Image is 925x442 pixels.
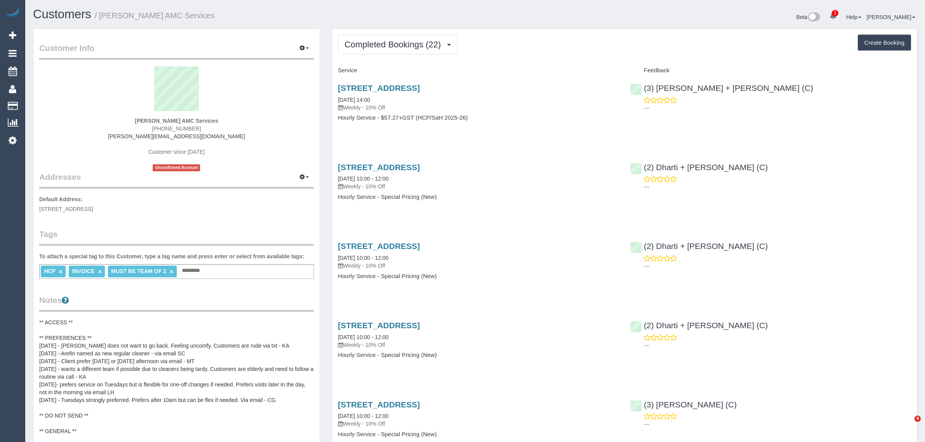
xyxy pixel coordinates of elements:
legend: Notes [39,294,314,312]
span: Customer since [DATE] [148,149,205,155]
a: [DATE] 10:00 - 12:00 [338,255,388,261]
p: Weekly - 10% Off [338,262,619,270]
a: [STREET_ADDRESS] [338,84,420,92]
h4: Hourly Service - Special Pricing (New) [338,194,619,200]
p: Weekly - 10% Off [338,341,619,349]
a: [DATE] 10:00 - 12:00 [338,413,388,419]
span: Completed Bookings (22) [345,40,445,49]
p: Weekly - 10% Off [338,104,619,111]
a: [DATE] 10:00 - 12:00 [338,176,388,182]
a: [PERSON_NAME][EMAIL_ADDRESS][DOMAIN_NAME] [108,133,245,139]
a: (2) Dharti + [PERSON_NAME] (C) [630,242,768,251]
a: [STREET_ADDRESS] [338,321,420,330]
span: Unconfirmed Account [153,164,200,171]
a: [STREET_ADDRESS] [338,400,420,409]
h4: Service [338,67,619,74]
span: [PHONE_NUMBER] [152,125,201,132]
h4: Hourly Service - Special Pricing (New) [338,352,619,358]
a: [DATE] 14:00 [338,97,370,103]
span: MUST BE TEAM OF 2 [111,268,166,274]
span: 9 [915,416,921,422]
label: To attach a special tag to this Customer, type a tag name and press enter or select from availabl... [39,252,304,260]
button: Completed Bookings (22) [338,35,458,54]
p: --- [644,341,911,349]
span: HCP [44,268,55,274]
a: (3) [PERSON_NAME] (C) [630,400,737,409]
label: Default Address: [39,195,83,203]
h4: Hourly Service - Special Pricing (New) [338,273,619,280]
span: 1 [832,10,838,16]
a: × [170,268,173,275]
p: --- [644,104,911,112]
a: × [59,268,63,275]
a: × [98,268,101,275]
a: [STREET_ADDRESS] [338,242,420,251]
span: [STREET_ADDRESS] [39,206,93,212]
p: --- [644,420,911,428]
a: (2) Dharti + [PERSON_NAME] (C) [630,321,768,330]
a: Beta [796,14,820,20]
p: Weekly - 10% Off [338,183,619,190]
button: Create Booking [858,35,911,51]
img: New interface [807,12,820,23]
h4: Hourly Service - $57.27+GST (HCP/SaH 2025-26) [338,115,619,121]
strong: [PERSON_NAME] AMC Services [135,118,218,124]
h4: Feedback [630,67,911,74]
a: Customers [33,7,91,21]
p: Weekly - 10% Off [338,420,619,428]
img: Automaid Logo [5,8,20,19]
h4: Hourly Service - Special Pricing (New) [338,431,619,438]
a: 1 [826,8,841,25]
a: [STREET_ADDRESS] [338,163,420,172]
span: INVOICE [72,268,95,274]
p: --- [644,262,911,270]
legend: Customer Info [39,42,314,60]
a: (3) [PERSON_NAME] + [PERSON_NAME] (C) [630,84,813,92]
a: [DATE] 10:00 - 12:00 [338,334,388,340]
a: (2) Dharti + [PERSON_NAME] (C) [630,163,768,172]
iframe: Intercom live chat [899,416,917,434]
a: [PERSON_NAME] [867,14,915,20]
legend: Tags [39,228,314,246]
p: --- [644,183,911,191]
small: / [PERSON_NAME] AMC Services [95,11,215,20]
a: Help [846,14,861,20]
